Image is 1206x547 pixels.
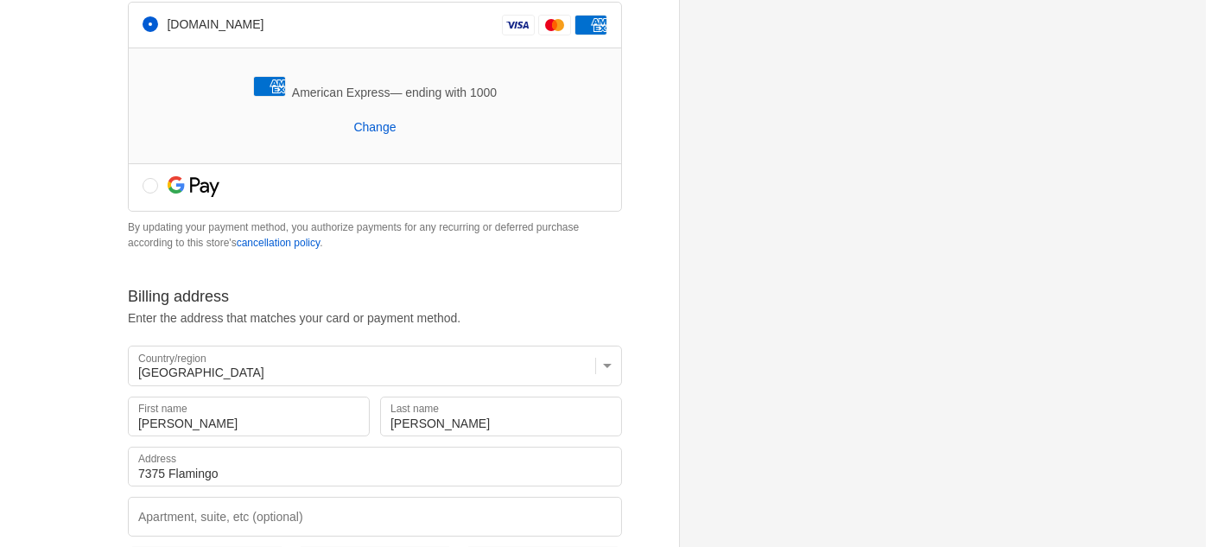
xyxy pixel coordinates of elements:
[197,119,553,135] a: Change
[128,497,622,537] input: Apartment, suite, etc (optional)
[128,397,370,436] input: First name
[237,237,321,249] a: cancellation policy
[168,176,219,197] img: Google Pay
[168,16,493,34] label: [DOMAIN_NAME]
[128,309,622,328] p: Enter the address that matches your card or payment method.
[128,287,622,307] h2: Billing address
[292,86,390,99] span: American Express
[380,397,622,436] input: Last name
[253,86,497,99] span: — ending with 1000
[128,447,622,487] input: Address
[128,219,622,251] p: By updating your payment method, you authorize payments for any recurring or deferred purchase ac...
